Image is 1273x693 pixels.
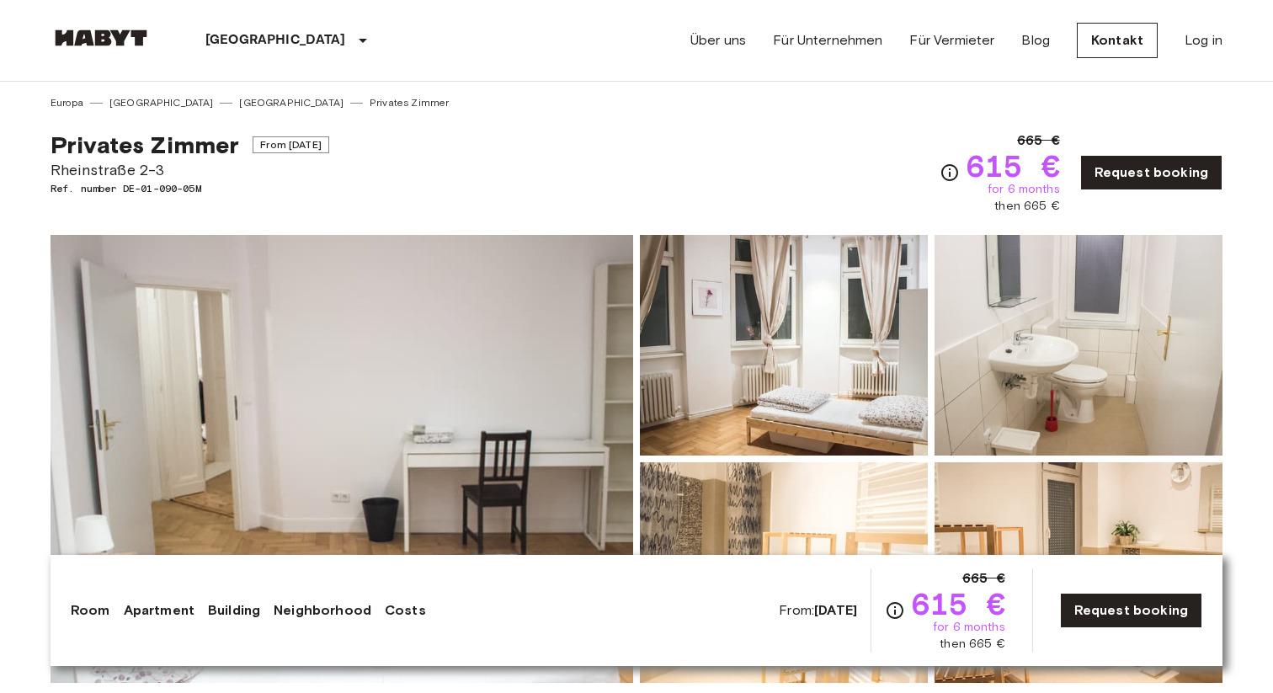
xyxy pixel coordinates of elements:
a: Neighborhood [274,600,371,621]
span: then 665 € [940,636,1005,653]
span: 615 € [912,589,1005,619]
a: [GEOGRAPHIC_DATA] [239,95,344,110]
a: Kontakt [1077,23,1158,58]
a: Europa [51,95,83,110]
a: Request booking [1060,593,1202,628]
a: Room [71,600,110,621]
img: Picture of unit DE-01-090-05M [640,462,928,683]
img: Habyt [51,29,152,46]
svg: Check cost overview for full price breakdown. Please note that discounts apply to new joiners onl... [940,163,960,183]
span: for 6 months [933,619,1005,636]
a: Apartment [124,600,194,621]
a: Request booking [1080,155,1222,190]
a: Log in [1185,30,1222,51]
a: Für Vermieter [909,30,994,51]
span: From: [779,601,857,620]
a: Costs [385,600,426,621]
a: [GEOGRAPHIC_DATA] [109,95,214,110]
svg: Check cost overview for full price breakdown. Please note that discounts apply to new joiners onl... [885,600,905,621]
a: Building [208,600,260,621]
img: Marketing picture of unit DE-01-090-05M [51,235,633,683]
span: 665 € [1017,131,1060,151]
a: Privates Zimmer [370,95,449,110]
a: Für Unternehmen [773,30,882,51]
span: Ref. number DE-01-090-05M [51,181,329,196]
p: [GEOGRAPHIC_DATA] [205,30,346,51]
img: Picture of unit DE-01-090-05M [935,235,1222,456]
img: Picture of unit DE-01-090-05M [640,235,928,456]
span: Rheinstraße 2-3 [51,159,329,181]
span: 665 € [962,568,1005,589]
span: 615 € [967,151,1060,181]
img: Picture of unit DE-01-090-05M [935,462,1222,683]
span: From [DATE] [253,136,329,153]
span: for 6 months [988,181,1060,198]
b: [DATE] [814,602,857,618]
span: then 665 € [994,198,1060,215]
span: Privates Zimmer [51,131,239,159]
a: Blog [1021,30,1050,51]
a: Über uns [690,30,746,51]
